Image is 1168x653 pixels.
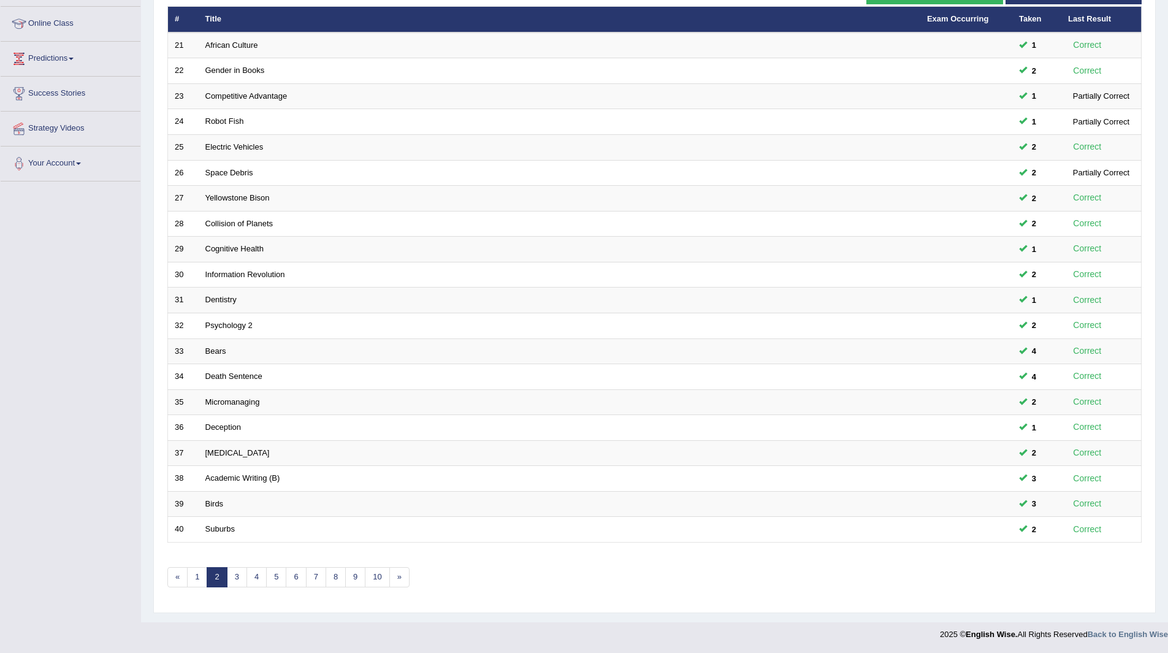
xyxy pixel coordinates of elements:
[1027,192,1041,205] span: You can still take this question
[1027,319,1041,332] span: You can still take this question
[1068,166,1134,179] div: Partially Correct
[1027,395,1041,408] span: You can still take this question
[1068,64,1107,78] div: Correct
[168,440,199,466] td: 37
[168,83,199,109] td: 23
[205,321,253,330] a: Psychology 2
[168,288,199,313] td: 31
[205,295,237,304] a: Dentistry
[927,14,988,23] a: Exam Occurring
[1068,90,1134,102] div: Partially Correct
[205,499,224,508] a: Birds
[1068,420,1107,434] div: Correct
[167,567,188,587] a: «
[365,567,389,587] a: 10
[1068,318,1107,332] div: Correct
[1068,293,1107,307] div: Correct
[168,262,199,288] td: 30
[1012,7,1061,32] th: Taken
[205,397,260,407] a: Micromanaging
[205,346,226,356] a: Bears
[168,32,199,58] td: 21
[199,7,920,32] th: Title
[205,40,258,50] a: African Culture
[1068,369,1107,383] div: Correct
[205,270,285,279] a: Information Revolution
[168,135,199,161] td: 25
[205,422,242,432] a: Deception
[326,567,346,587] a: 8
[168,338,199,364] td: 33
[168,313,199,338] td: 32
[1068,497,1107,511] div: Correct
[205,219,273,228] a: Collision of Planets
[205,244,264,253] a: Cognitive Health
[168,160,199,186] td: 26
[1061,7,1142,32] th: Last Result
[1027,523,1041,536] span: You can still take this question
[1027,166,1041,179] span: You can still take this question
[168,109,199,135] td: 24
[1068,115,1134,128] div: Partially Correct
[205,168,253,177] a: Space Debris
[1,42,140,72] a: Predictions
[205,372,262,381] a: Death Sentence
[246,567,267,587] a: 4
[1027,497,1041,510] span: You can still take this question
[1027,90,1041,102] span: You can still take this question
[1068,522,1107,537] div: Correct
[1068,216,1107,231] div: Correct
[306,567,326,587] a: 7
[345,567,365,587] a: 9
[168,186,199,212] td: 27
[205,91,288,101] a: Competitive Advantage
[168,58,199,84] td: 22
[227,567,247,587] a: 3
[168,389,199,415] td: 35
[168,415,199,441] td: 36
[286,567,306,587] a: 6
[1068,140,1107,154] div: Correct
[1027,294,1041,307] span: You can still take this question
[207,567,227,587] a: 2
[1068,472,1107,486] div: Correct
[1027,39,1041,52] span: You can still take this question
[1068,242,1107,256] div: Correct
[966,630,1017,639] strong: English Wise.
[1068,344,1107,358] div: Correct
[168,517,199,543] td: 40
[1027,115,1041,128] span: You can still take this question
[205,193,270,202] a: Yellowstone Bison
[1027,370,1041,383] span: You can still take this question
[1068,446,1107,460] div: Correct
[168,211,199,237] td: 28
[205,524,235,533] a: Suburbs
[205,66,265,75] a: Gender in Books
[187,567,207,587] a: 1
[1027,345,1041,357] span: You can still take this question
[168,7,199,32] th: #
[1,7,140,37] a: Online Class
[1068,38,1107,52] div: Correct
[1027,421,1041,434] span: You can still take this question
[205,116,244,126] a: Robot Fish
[1088,630,1168,639] strong: Back to English Wise
[1068,395,1107,409] div: Correct
[205,142,264,151] a: Electric Vehicles
[205,473,280,483] a: Academic Writing (B)
[1,77,140,107] a: Success Stories
[205,448,270,457] a: [MEDICAL_DATA]
[168,466,199,492] td: 38
[940,622,1168,640] div: 2025 © All Rights Reserved
[1,112,140,142] a: Strategy Videos
[1027,446,1041,459] span: You can still take this question
[1027,472,1041,485] span: You can still take this question
[168,491,199,517] td: 39
[168,364,199,390] td: 34
[1027,140,1041,153] span: You can still take this question
[1027,243,1041,256] span: You can still take this question
[1,147,140,177] a: Your Account
[389,567,410,587] a: »
[1027,268,1041,281] span: You can still take this question
[1027,64,1041,77] span: You can still take this question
